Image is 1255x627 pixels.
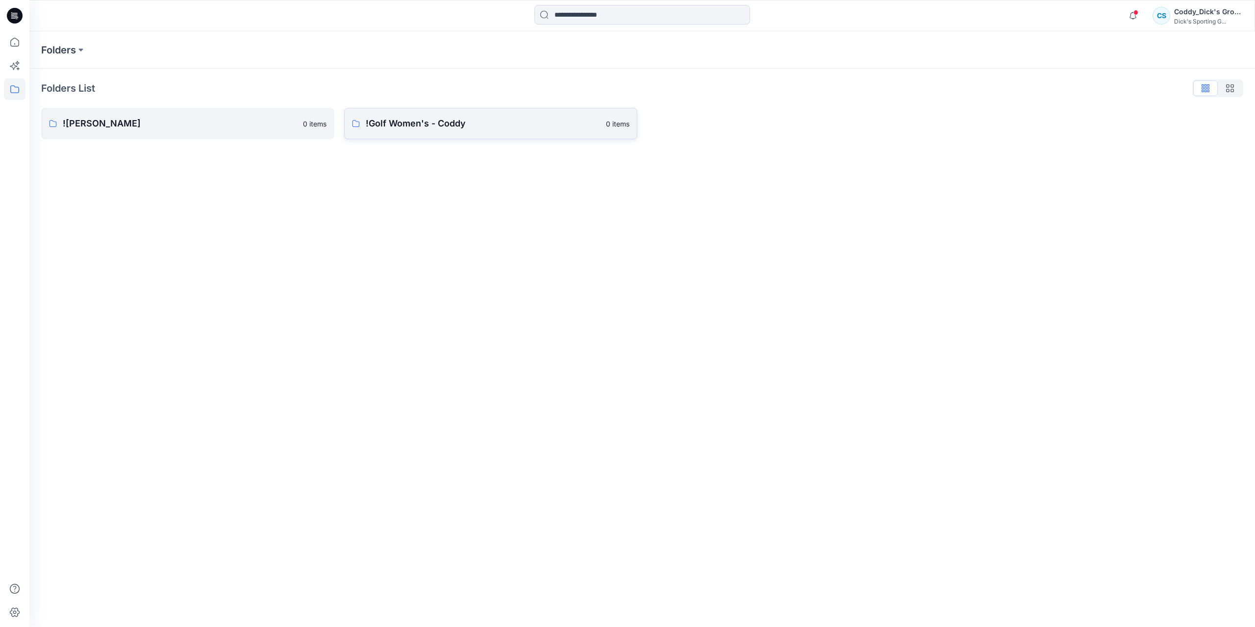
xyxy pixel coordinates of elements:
[1153,7,1170,25] div: CS
[41,108,334,139] a: ![PERSON_NAME]0 items
[1174,6,1243,18] div: Coddy_Dick's Group
[1174,18,1243,25] div: Dick's Sporting G...
[303,119,326,129] p: 0 items
[41,81,95,96] p: Folders List
[366,117,600,130] p: !Golf Women's - Coddy
[41,43,76,57] a: Folders
[344,108,637,139] a: !Golf Women's - Coddy0 items
[63,117,297,130] p: ![PERSON_NAME]
[606,119,629,129] p: 0 items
